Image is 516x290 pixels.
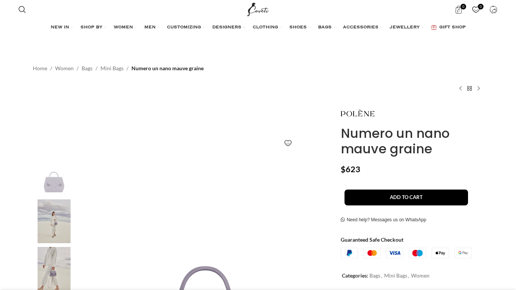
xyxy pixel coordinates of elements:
span: DESIGNERS [212,25,241,31]
a: GIFT SHOP [431,20,466,35]
a: Mini Bags [100,64,124,72]
img: GiftBag [431,25,437,30]
a: WOMEN [114,20,137,35]
img: guaranteed-safe-checkout-bordered.j [341,248,472,258]
span: SHOES [289,25,307,31]
a: JEWELLERY [390,20,423,35]
span: NEW IN [51,25,69,31]
span: 0 [478,4,484,9]
a: DESIGNERS [212,20,245,35]
span: SHOP BY [80,25,102,31]
span: CUSTOMIZING [167,25,201,31]
a: SHOES [289,20,311,35]
a: BAGS [318,20,335,35]
span: JEWELLERY [390,25,420,31]
span: ACCESSORIES [343,25,379,31]
a: Site logo [246,6,271,12]
a: SHOP BY [80,20,106,35]
nav: Breadcrumb [33,64,204,72]
span: Categories: [342,272,368,279]
h1: Numero un nano mauve graine [341,126,483,157]
span: $ [341,164,346,174]
a: Bags [369,272,380,279]
div: My Wishlist [468,2,484,17]
img: Polene [341,104,375,122]
img: Polene [31,151,77,196]
bdi: 623 [341,164,360,174]
a: 0 [451,2,467,17]
img: Polene bag [31,199,77,244]
a: Home [33,64,47,72]
a: Previous product [456,84,465,93]
span: BAGS [318,25,332,31]
a: MEN [144,20,159,35]
a: CUSTOMIZING [167,20,205,35]
a: Search [15,2,30,17]
a: Mini Bags [384,272,407,279]
span: 0 [460,4,466,9]
span: Numero un nano mauve graine [131,64,204,72]
div: Main navigation [15,20,501,35]
a: ACCESSORIES [343,20,382,35]
a: 0 [468,2,484,17]
a: NEW IN [51,20,73,35]
a: CLOTHING [253,20,282,35]
a: Bags [82,64,93,72]
span: MEN [144,25,156,31]
a: Need help? Messages us on WhatsApp [341,217,426,223]
button: Add to cart [345,190,468,205]
span: , [381,271,382,280]
span: GIFT SHOP [439,25,466,31]
span: WOMEN [114,25,133,31]
a: Women [411,272,429,279]
a: Women [55,64,74,72]
strong: Guaranteed Safe Checkout [341,236,403,243]
span: CLOTHING [253,25,278,31]
span: , [408,271,409,280]
a: Next product [474,84,483,93]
